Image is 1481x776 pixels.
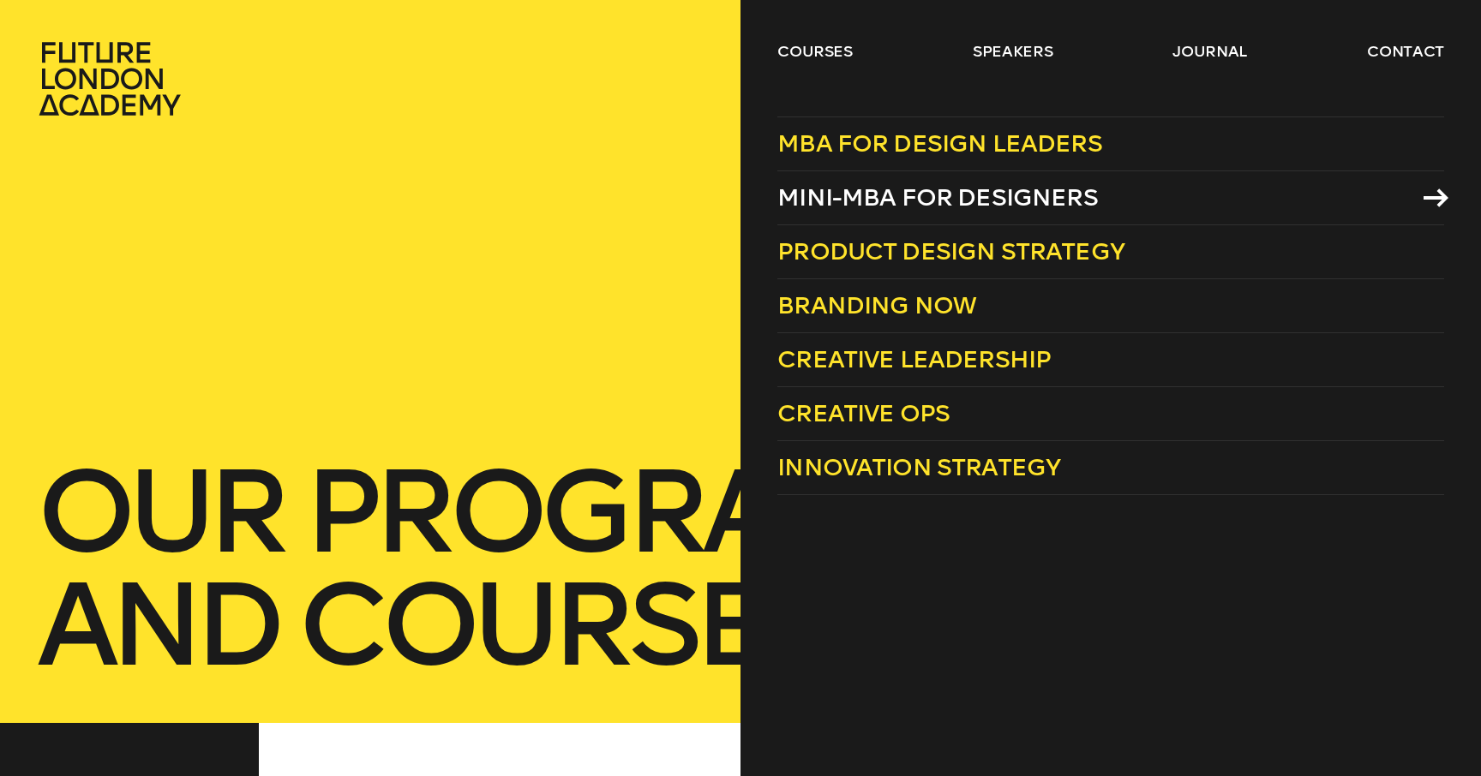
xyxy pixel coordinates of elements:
[777,441,1444,495] a: Innovation Strategy
[777,333,1444,387] a: Creative Leadership
[777,183,1098,212] span: Mini-MBA for Designers
[777,345,1051,373] span: Creative Leadership
[777,116,1444,171] a: MBA for Design Leaders
[777,291,976,319] span: Branding Now
[777,399,950,427] span: Creative Ops
[777,225,1444,279] a: Product Design Strategy
[777,453,1060,481] span: Innovation Strategy
[973,41,1052,62] a: speakers
[1367,41,1444,62] a: contact
[777,237,1124,266] span: Product Design Strategy
[777,41,853,62] a: courses
[1172,41,1247,62] a: journal
[777,129,1102,158] span: MBA for Design Leaders
[777,279,1444,333] a: Branding Now
[777,387,1444,441] a: Creative Ops
[777,171,1444,225] a: Mini-MBA for Designers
